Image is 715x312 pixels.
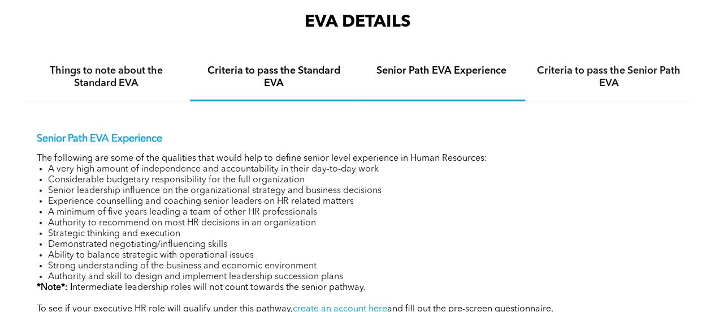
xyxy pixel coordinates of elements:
h4: Things to note about the Standard EVA [33,65,180,89]
li: Strategic thinking and execution [48,229,678,240]
li: Authority and skill to design and implement leadership succession plans [48,272,678,283]
li: A minimum of five years leading a team of other HR professionals [48,207,678,218]
span: EVA DETAILS [305,14,411,31]
li: A very high amount of independence and accountability in their day-to-day work [48,164,678,175]
li: Demonstrated negotiating/influencing skills [48,240,678,250]
li: Strong understanding of the business and economic environment [48,261,678,272]
p: ntermediate leadership roles will not count towards the senior pathway. [37,283,678,293]
h4: Criteria to pass the Senior Path EVA [535,65,682,89]
li: Ability to balance strategic with operational issues [48,250,678,261]
li: Authority to recommend on most HR decisions in an organization [48,218,678,229]
p: The following are some of the qualities that would help to define senior level experience in Huma... [37,153,678,164]
li: Considerable budgetary responsibility for the full organization [48,175,678,186]
li: Senior leadership influence on the organizational strategy and business decisions [48,186,678,196]
h4: Criteria to pass the Standard EVA [200,65,347,89]
h4: Senior Path EVA Experience [368,65,515,77]
p: Senior Path EVA Experience [37,133,678,145]
li: Experience counselling and coaching senior leaders on HR related matters [48,196,678,207]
